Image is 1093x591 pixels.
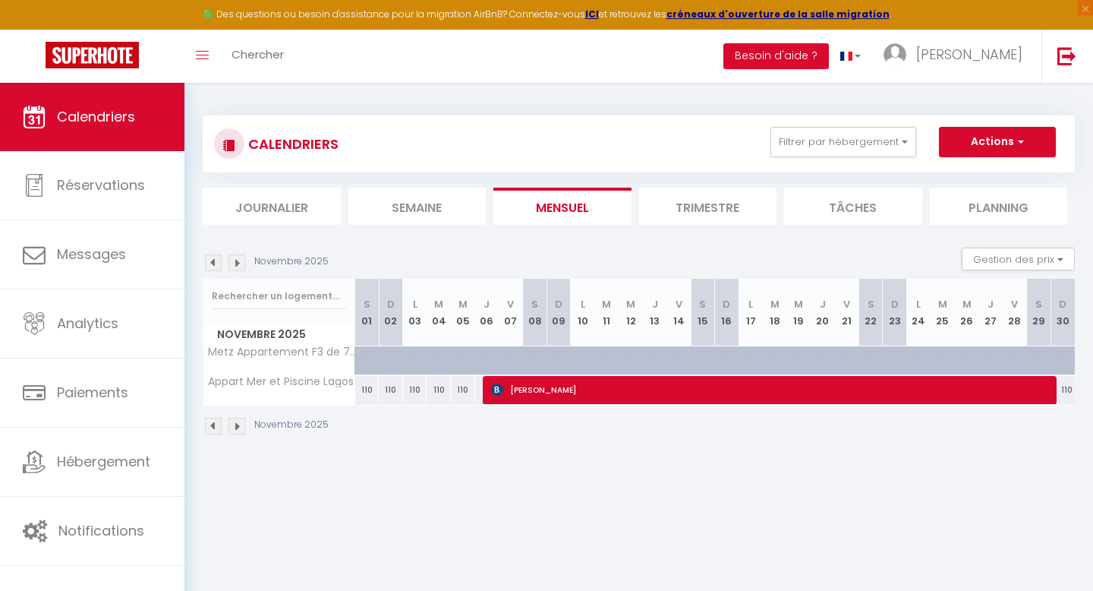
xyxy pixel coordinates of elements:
th: 06 [475,279,499,346]
th: 02 [379,279,403,346]
span: Novembre 2025 [203,324,354,346]
abbr: M [962,297,972,311]
div: 110 [403,376,427,404]
th: 24 [907,279,931,346]
li: Trimestre [639,188,777,225]
a: ... [PERSON_NAME] [872,30,1041,83]
div: 110 [1050,376,1075,404]
abbr: L [916,297,921,311]
abbr: D [723,297,730,311]
p: Novembre 2025 [254,418,329,432]
abbr: V [507,297,514,311]
a: ICI [585,8,599,21]
th: 09 [546,279,571,346]
abbr: M [602,297,611,311]
button: Besoin d'aide ? [723,43,829,69]
p: Novembre 2025 [254,254,329,269]
li: Mensuel [493,188,632,225]
th: 10 [571,279,595,346]
span: Calendriers [57,107,135,126]
li: Planning [930,188,1068,225]
th: 12 [619,279,643,346]
abbr: V [843,297,850,311]
th: 21 [835,279,859,346]
th: 25 [931,279,955,346]
abbr: M [458,297,468,311]
div: 110 [379,376,403,404]
span: Hébergement [57,452,150,471]
abbr: L [748,297,753,311]
abbr: L [413,297,417,311]
abbr: S [364,297,370,311]
th: 28 [1003,279,1027,346]
img: ... [884,43,906,66]
h3: CALENDRIERS [244,127,339,161]
th: 17 [739,279,763,346]
th: 11 [595,279,619,346]
button: Filtrer par hébergement [770,127,916,157]
th: 15 [691,279,715,346]
th: 29 [1027,279,1051,346]
abbr: S [531,297,538,311]
abbr: D [387,297,395,311]
th: 23 [883,279,907,346]
abbr: M [794,297,803,311]
th: 18 [763,279,787,346]
button: Gestion des prix [962,248,1075,270]
abbr: D [555,297,562,311]
span: Metz Appartement F3 de 74 m2 [206,346,358,358]
th: 19 [786,279,811,346]
img: logout [1057,46,1076,65]
input: Rechercher un logement... [212,283,346,310]
th: 14 [666,279,691,346]
li: Journalier [203,188,341,225]
abbr: J [987,297,994,311]
th: 30 [1050,279,1075,346]
th: 01 [355,279,380,346]
abbr: J [820,297,826,311]
abbr: S [868,297,874,311]
a: créneaux d'ouverture de la salle migration [666,8,890,21]
abbr: J [484,297,490,311]
abbr: S [699,297,706,311]
span: Chercher [232,46,284,62]
th: 20 [811,279,835,346]
span: Analytics [57,314,118,333]
span: [PERSON_NAME] [491,375,1058,404]
th: 08 [523,279,547,346]
th: 04 [427,279,451,346]
span: Réservations [57,175,145,194]
abbr: V [1011,297,1018,311]
abbr: M [626,297,635,311]
li: Tâches [784,188,922,225]
img: Super Booking [46,42,139,68]
abbr: M [938,297,947,311]
abbr: L [581,297,585,311]
abbr: J [652,297,658,311]
th: 07 [499,279,523,346]
abbr: M [434,297,443,311]
abbr: M [770,297,780,311]
button: Ouvrir le widget de chat LiveChat [12,6,58,52]
abbr: D [1059,297,1066,311]
span: Paiements [57,383,128,402]
abbr: V [676,297,682,311]
button: Actions [939,127,1056,157]
div: 110 [451,376,475,404]
th: 27 [978,279,1003,346]
span: Messages [57,245,126,264]
th: 05 [451,279,475,346]
abbr: S [1035,297,1042,311]
abbr: D [891,297,899,311]
div: 110 [355,376,380,404]
span: [PERSON_NAME] [916,45,1022,64]
th: 26 [955,279,979,346]
div: 110 [427,376,451,404]
a: Chercher [220,30,295,83]
span: Appart Mer et Piscine Lagos [206,376,354,387]
th: 13 [643,279,667,346]
li: Semaine [348,188,487,225]
span: Notifications [58,521,144,540]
